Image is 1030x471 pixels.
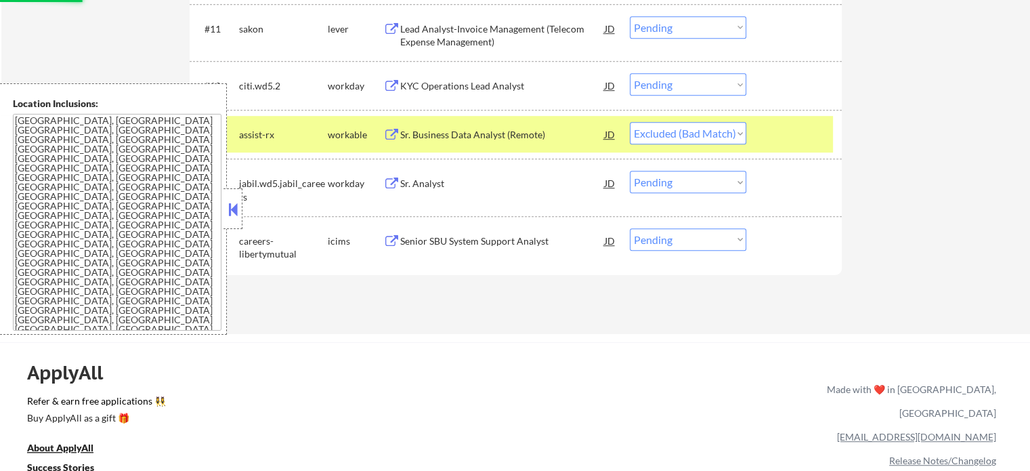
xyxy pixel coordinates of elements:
[239,234,328,261] div: careers-libertymutual
[205,79,228,93] div: #12
[239,128,328,142] div: assist-rx
[603,228,617,253] div: JD
[400,234,605,248] div: Senior SBU System Support Analyst
[328,177,383,190] div: workday
[400,177,605,190] div: Sr. Analyst
[603,122,617,146] div: JD
[27,361,119,384] div: ApplyAll
[27,441,112,457] a: About ApplyAll
[328,22,383,36] div: lever
[821,377,996,425] div: Made with ❤️ in [GEOGRAPHIC_DATA], [GEOGRAPHIC_DATA]
[13,97,221,110] div: Location Inclusions:
[239,22,328,36] div: sakon
[603,16,617,41] div: JD
[328,128,383,142] div: workable
[239,177,328,203] div: jabil.wd5.jabil_careers
[328,79,383,93] div: workday
[328,234,383,248] div: icims
[27,411,163,428] a: Buy ApplyAll as a gift 🎁
[400,79,605,93] div: KYC Operations Lead Analyst
[27,442,93,453] u: About ApplyAll
[205,22,228,36] div: #11
[27,396,544,411] a: Refer & earn free applications 👯‍♀️
[889,455,996,466] a: Release Notes/Changelog
[400,128,605,142] div: Sr. Business Data Analyst (Remote)
[603,171,617,195] div: JD
[603,73,617,98] div: JD
[27,413,163,423] div: Buy ApplyAll as a gift 🎁
[837,431,996,443] a: [EMAIL_ADDRESS][DOMAIN_NAME]
[400,22,605,49] div: Lead Analyst-Invoice Management (Telecom Expense Management)
[239,79,328,93] div: citi.wd5.2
